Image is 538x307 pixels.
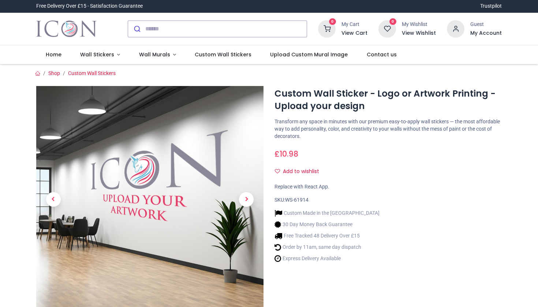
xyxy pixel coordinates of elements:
a: Next [229,120,264,279]
button: Add to wishlistAdd to wishlist [274,165,325,178]
span: Previous [46,192,61,207]
a: Previous [36,120,70,279]
div: SKU: [274,196,502,204]
span: WS-61914 [285,197,309,203]
span: £ [274,149,298,159]
a: 0 [378,25,396,31]
span: Upload Custom Mural Image [270,51,348,58]
a: Trustpilot [480,3,502,10]
a: Shop [48,70,60,76]
a: View Cart [341,30,367,37]
span: Next [239,192,254,207]
li: Custom Made in the [GEOGRAPHIC_DATA] [274,209,380,217]
a: View Wishlist [402,30,436,37]
li: Express Delivery Available [274,255,380,262]
img: Icon Wall Stickers [36,19,97,39]
span: Wall Stickers [80,51,114,58]
sup: 0 [389,18,396,25]
li: Order by 11am, same day dispatch [274,243,380,251]
li: Free Tracked 48 Delivery Over £15 [274,232,380,240]
a: 0 [318,25,336,31]
span: 10.98 [280,149,298,159]
div: Replace with React App. [274,183,502,191]
span: Wall Murals [139,51,170,58]
div: Free Delivery Over £15 - Satisfaction Guarantee [36,3,143,10]
i: Add to wishlist [275,169,280,174]
a: Logo of Icon Wall Stickers [36,19,97,39]
div: My Cart [341,21,367,28]
a: Custom Wall Stickers [68,70,116,76]
span: Contact us [367,51,397,58]
a: My Account [470,30,502,37]
div: Guest [470,21,502,28]
span: Home [46,51,61,58]
span: Custom Wall Stickers [195,51,251,58]
button: Submit [128,21,145,37]
a: Wall Stickers [71,45,130,64]
sup: 0 [329,18,336,25]
li: 30 Day Money Back Guarantee [274,221,380,228]
h1: Custom Wall Sticker - Logo or Artwork Printing - Upload your design [274,87,502,113]
p: Transform any space in minutes with our premium easy-to-apply wall stickers — the most affordable... [274,118,502,140]
div: My Wishlist [402,21,436,28]
a: Wall Murals [130,45,186,64]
